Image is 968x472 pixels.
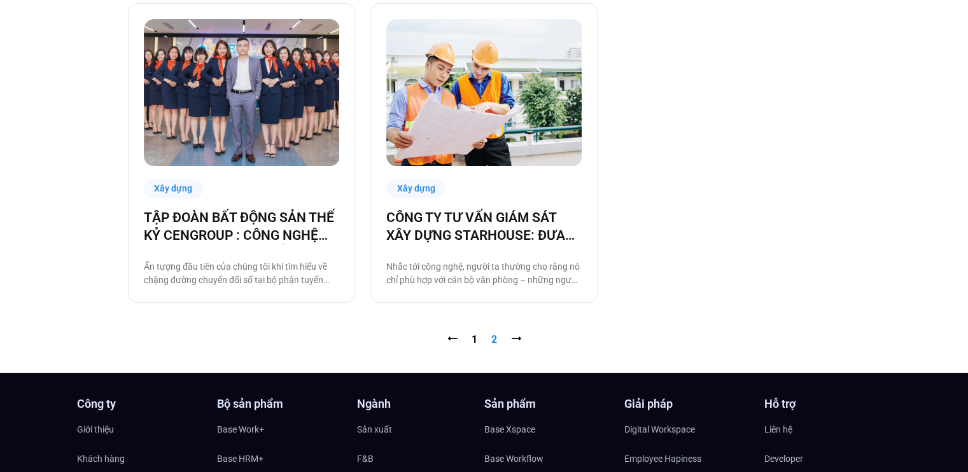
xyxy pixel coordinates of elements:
h4: Ngành [357,398,484,410]
span: Developer [764,449,803,468]
span: Base Work+ [217,420,264,439]
a: ⭠ [447,333,458,345]
h4: Công ty [77,398,204,410]
a: Khách hàng [77,449,204,468]
a: Sản xuất [357,420,484,439]
a: Base HRM+ [217,449,344,468]
h4: Giải pháp [624,398,752,410]
span: Sản xuất [357,420,392,439]
span: Digital Workspace [624,420,695,439]
span: F&B [357,449,374,468]
span: Base HRM+ [217,449,263,468]
a: Giới thiệu [77,420,204,439]
a: CÔNG TY TƯ VẤN GIÁM SÁT XÂY DỰNG STARHOUSE: ĐƯA CÔNG NGHỆ ĐẾN VỚI NHÂN SỰ TẠI CÔNG TRƯỜNG [386,209,582,244]
a: TẬP ĐOÀN BẤT ĐỘNG SẢN THẾ KỶ CENGROUP : CÔNG NGHỆ HÓA HOẠT ĐỘNG TUYỂN DỤNG CÙNG BASE E-HIRING [144,209,339,244]
a: Developer [764,449,892,468]
a: Liên hệ [764,420,892,439]
div: Xây dựng [144,179,204,198]
span: Liên hệ [764,420,792,439]
h4: Bộ sản phẩm [217,398,344,410]
span: Giới thiệu [77,420,114,439]
h4: Sản phẩm [484,398,612,410]
span: Employee Hapiness [624,449,701,468]
span: Base Workflow [484,449,544,468]
a: Digital Workspace [624,420,752,439]
span: Base Xspace [484,420,535,439]
a: F&B [357,449,484,468]
a: Base Workflow [484,449,612,468]
a: 1 [472,333,477,345]
a: Base Work+ [217,420,344,439]
p: Nhắc tới công nghệ, người ta thường cho rằng nó chỉ phù hợp với cán bộ văn phòng – những người th... [386,260,582,287]
span: ⭢ [511,333,521,345]
a: Base Xspace [484,420,612,439]
div: Xây dựng [386,179,446,198]
span: 2 [491,333,497,345]
nav: Pagination [128,332,841,347]
a: Employee Hapiness [624,449,752,468]
h4: Hỗ trợ [764,398,892,410]
span: Khách hàng [77,449,125,468]
p: Ấn tượng đầu tiên của chúng tôi khi tìm hiểu về chặng đường chuyển đổi số tại bộ phận tuyển dụng ... [144,260,339,287]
